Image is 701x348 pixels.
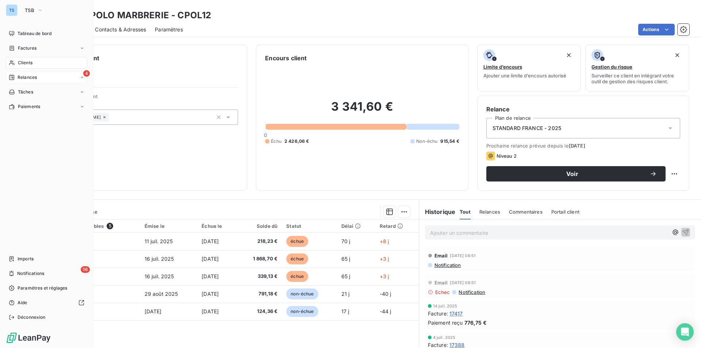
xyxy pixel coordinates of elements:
[435,289,450,295] span: Echec
[64,9,211,22] h3: SARL POLO MARBRERIE - CPOL12
[380,238,389,244] span: +8 j
[380,273,389,279] span: +3 j
[464,319,487,326] span: 776,75 €
[341,291,350,297] span: 21 j
[286,306,318,317] span: non-échue
[202,223,232,229] div: Échue le
[497,153,517,159] span: Niveau 2
[509,209,543,215] span: Commentaires
[145,256,174,262] span: 16 juil. 2025
[83,70,90,77] span: 4
[241,238,278,245] span: 218,23 €
[18,103,40,110] span: Paiements
[341,273,350,279] span: 65 j
[145,223,193,229] div: Émise le
[265,54,307,62] h6: Encours client
[341,223,371,229] div: Délai
[286,271,308,282] span: échue
[341,238,350,244] span: 70 j
[44,54,238,62] h6: Informations client
[18,60,32,66] span: Clients
[380,291,391,297] span: -40 j
[591,64,632,70] span: Gestion du risque
[241,290,278,298] span: 791,18 €
[284,138,309,145] span: 2 426,06 €
[145,273,174,279] span: 16 juil. 2025
[18,45,37,51] span: Factures
[18,89,33,95] span: Tâches
[477,45,581,91] button: Limite d’encoursAjouter une limite d’encours autorisé
[286,288,318,299] span: non-échue
[483,73,566,79] span: Ajouter une limite d’encours autorisé
[638,24,675,35] button: Actions
[155,26,183,33] span: Paramètres
[458,289,485,295] span: Notification
[433,304,457,308] span: 14 juil. 2025
[265,99,459,121] h2: 3 341,60 €
[58,223,136,229] div: Pièces comptables
[676,323,694,341] div: Open Intercom Messenger
[493,125,561,132] span: STANDARD FRANCE - 2025
[202,291,219,297] span: [DATE]
[18,314,46,321] span: Déconnexion
[486,143,680,149] span: Prochaine relance prévue depuis le
[440,138,459,145] span: 915,54 €
[241,223,278,229] div: Solde dû
[486,105,680,114] h6: Relance
[202,256,219,262] span: [DATE]
[109,114,115,121] input: Ajouter une valeur
[380,256,389,262] span: +3 j
[569,143,585,149] span: [DATE]
[434,262,461,268] span: Notification
[241,308,278,315] span: 124,36 €
[449,310,463,317] span: 17417
[416,138,437,145] span: Non-échu
[380,308,391,314] span: -44 j
[241,255,278,263] span: 1 868,70 €
[419,207,456,216] h6: Historique
[341,256,350,262] span: 65 j
[95,26,146,33] span: Contacts & Adresses
[18,256,34,262] span: Imports
[591,73,683,84] span: Surveiller ce client en intégrant votre outil de gestion des risques client.
[450,280,476,285] span: [DATE] 08:51
[380,223,414,229] div: Retard
[17,270,44,277] span: Notifications
[341,308,349,314] span: 17 j
[286,236,308,247] span: échue
[6,332,51,344] img: Logo LeanPay
[434,253,448,259] span: Email
[264,132,267,138] span: 0
[145,238,173,244] span: 11 juil. 2025
[428,310,448,317] span: Facture :
[271,138,281,145] span: Échu
[202,308,219,314] span: [DATE]
[450,253,476,258] span: [DATE] 08:51
[6,297,87,309] a: Aide
[483,64,522,70] span: Limite d’encours
[551,209,579,215] span: Portail client
[145,308,162,314] span: [DATE]
[25,7,34,13] span: TSB
[428,319,463,326] span: Paiement reçu
[433,335,456,340] span: 4 juil. 2025
[18,74,37,81] span: Relances
[107,223,113,229] span: 5
[6,4,18,16] div: TS
[18,299,27,306] span: Aide
[145,291,178,297] span: 29 août 2025
[81,266,90,273] span: 56
[286,223,332,229] div: Statut
[286,253,308,264] span: échue
[495,171,650,177] span: Voir
[460,209,471,215] span: Tout
[18,30,51,37] span: Tableau de bord
[241,273,278,280] span: 339,13 €
[202,238,219,244] span: [DATE]
[585,45,689,91] button: Gestion du risqueSurveiller ce client en intégrant votre outil de gestion des risques client.
[202,273,219,279] span: [DATE]
[18,285,67,291] span: Paramètres et réglages
[434,280,448,286] span: Email
[59,93,238,104] span: Propriétés Client
[479,209,500,215] span: Relances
